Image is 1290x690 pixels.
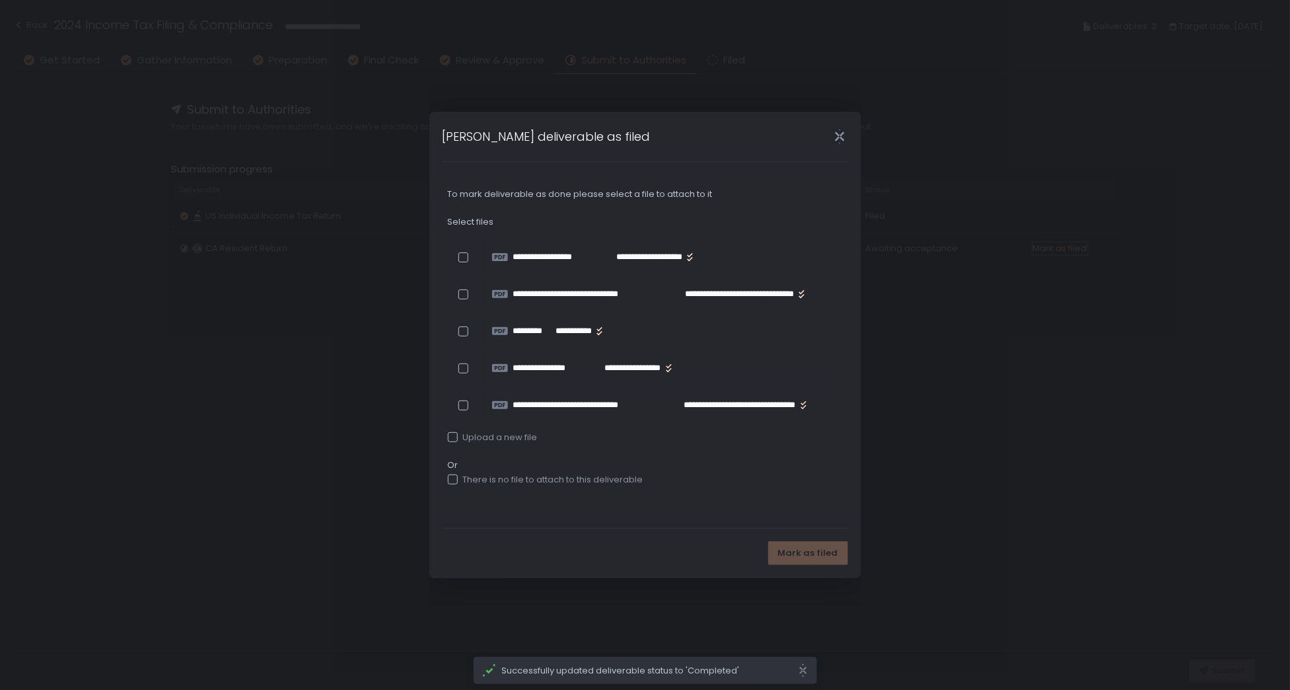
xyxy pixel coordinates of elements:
div: To mark deliverable as done please select a file to attach to it [448,188,843,200]
span: Or [448,459,843,471]
span: Successfully updated deliverable status to 'Completed' [502,665,798,677]
h1: [PERSON_NAME] deliverable as filed [443,128,651,145]
div: Select files [448,216,843,228]
svg: close [798,664,808,677]
div: Close [819,129,861,144]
